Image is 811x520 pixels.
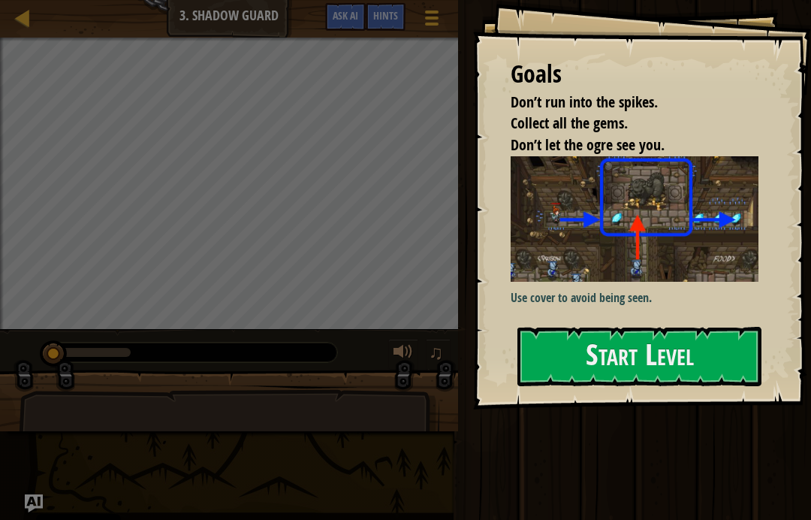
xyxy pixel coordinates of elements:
li: Don’t let the ogre see you. [492,135,755,156]
button: Start Level [517,327,761,386]
button: Ask AI [25,494,43,512]
span: Collect all the gems. [511,113,628,133]
button: Show game menu [413,3,451,38]
span: Hints [373,8,398,23]
li: Don’t run into the spikes. [492,92,755,113]
span: Don’t run into the spikes. [511,92,658,112]
span: Ask AI [333,8,358,23]
p: Use cover to avoid being seen. [511,289,758,307]
li: Collect all the gems. [492,113,755,135]
button: ♫ [426,339,451,370]
button: Ask AI [325,3,366,31]
span: ♫ [429,341,444,364]
span: Don’t let the ogre see you. [511,135,665,155]
img: Shadow guard [511,156,758,283]
button: Adjust volume [388,339,418,370]
div: Goals [511,57,758,92]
